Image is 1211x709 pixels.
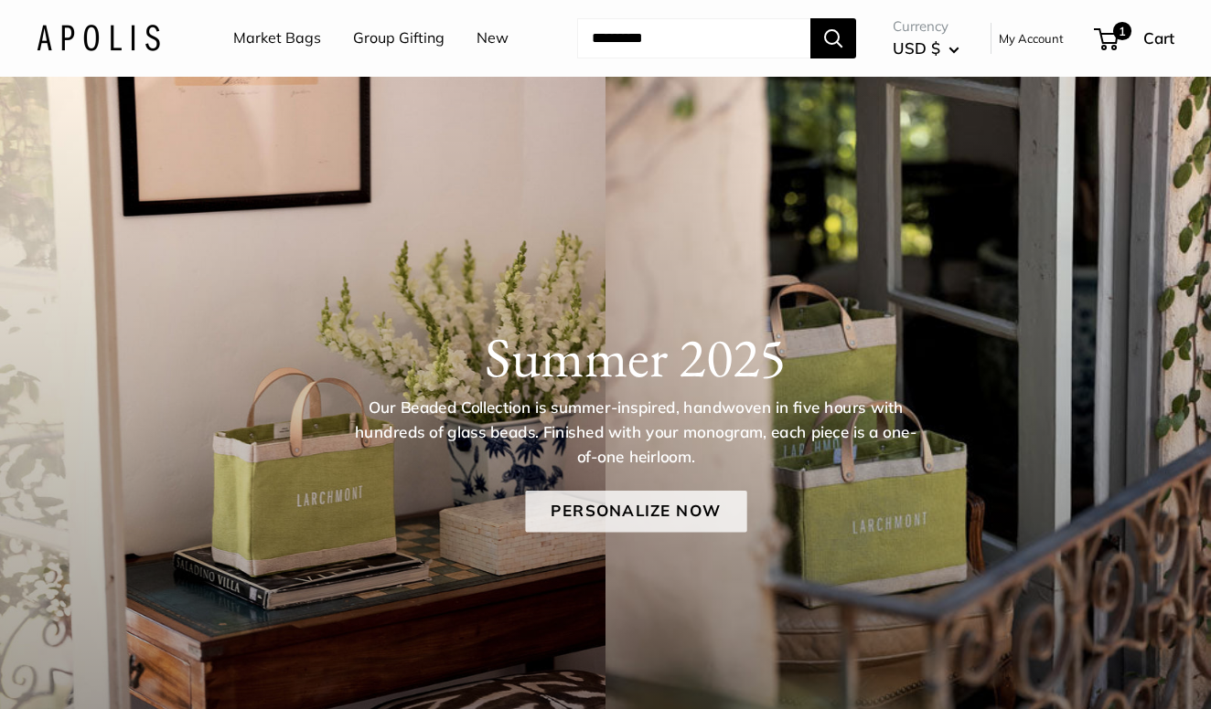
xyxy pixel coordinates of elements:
[37,25,160,51] img: Apolis
[477,25,509,52] a: New
[893,34,959,63] button: USD $
[353,396,918,469] p: Our Beaded Collection is summer-inspired, handwoven in five hours with hundreds of glass beads. F...
[353,25,445,52] a: Group Gifting
[1143,28,1174,48] span: Cart
[810,18,856,58] button: Search
[1096,24,1174,53] a: 1 Cart
[95,324,1176,390] h1: Summer 2025
[233,25,321,52] a: Market Bags
[893,14,959,39] span: Currency
[577,18,810,58] input: Search...
[893,38,940,58] span: USD $
[525,491,746,533] a: Personalize Now
[999,27,1064,49] a: My Account
[1113,22,1131,40] span: 1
